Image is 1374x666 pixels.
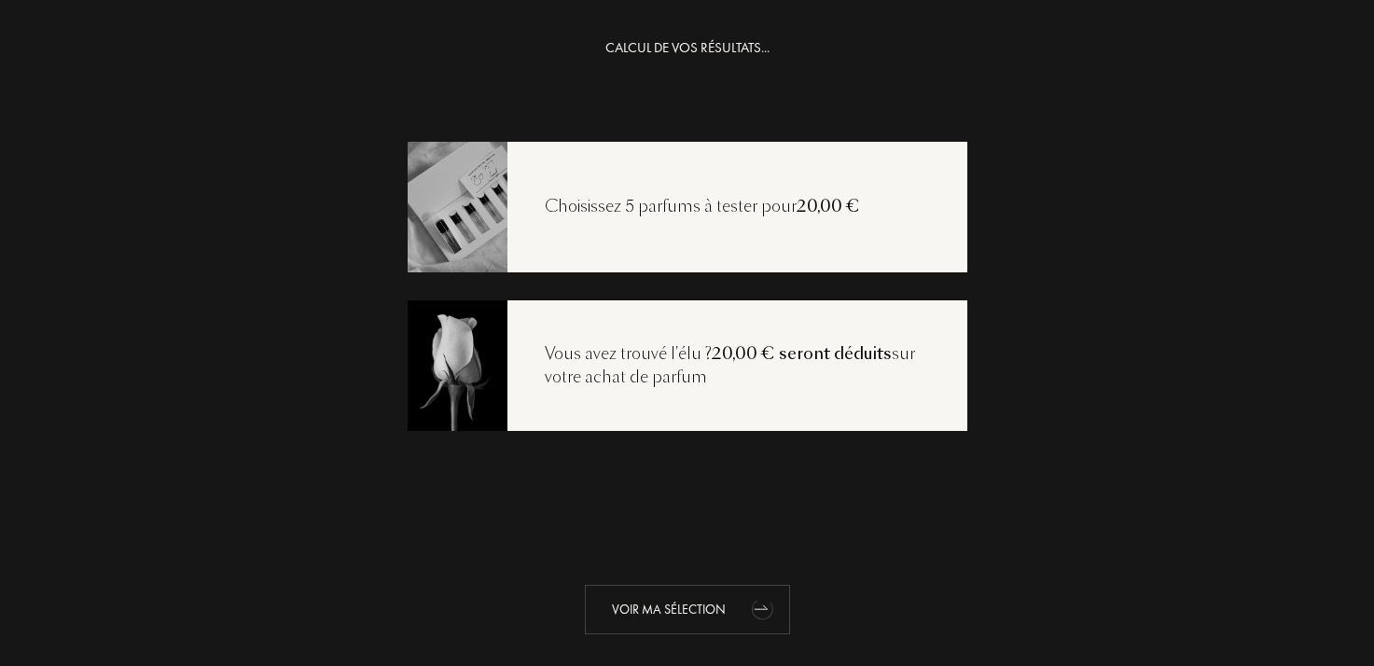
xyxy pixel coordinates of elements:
div: CALCUL DE VOS RÉSULTATS... [605,37,770,59]
div: Vous avez trouvé l'élu ? sur votre achat de parfum [507,342,967,390]
div: Voir ma sélection [585,585,790,634]
img: recoload1.png [407,139,507,273]
span: 20,00 € [797,195,860,217]
span: 20,00 € seront déduits [712,342,892,365]
div: Choisissez 5 parfums à tester pour [507,195,897,219]
div: animation [744,590,782,627]
img: recoload3.png [407,298,507,432]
